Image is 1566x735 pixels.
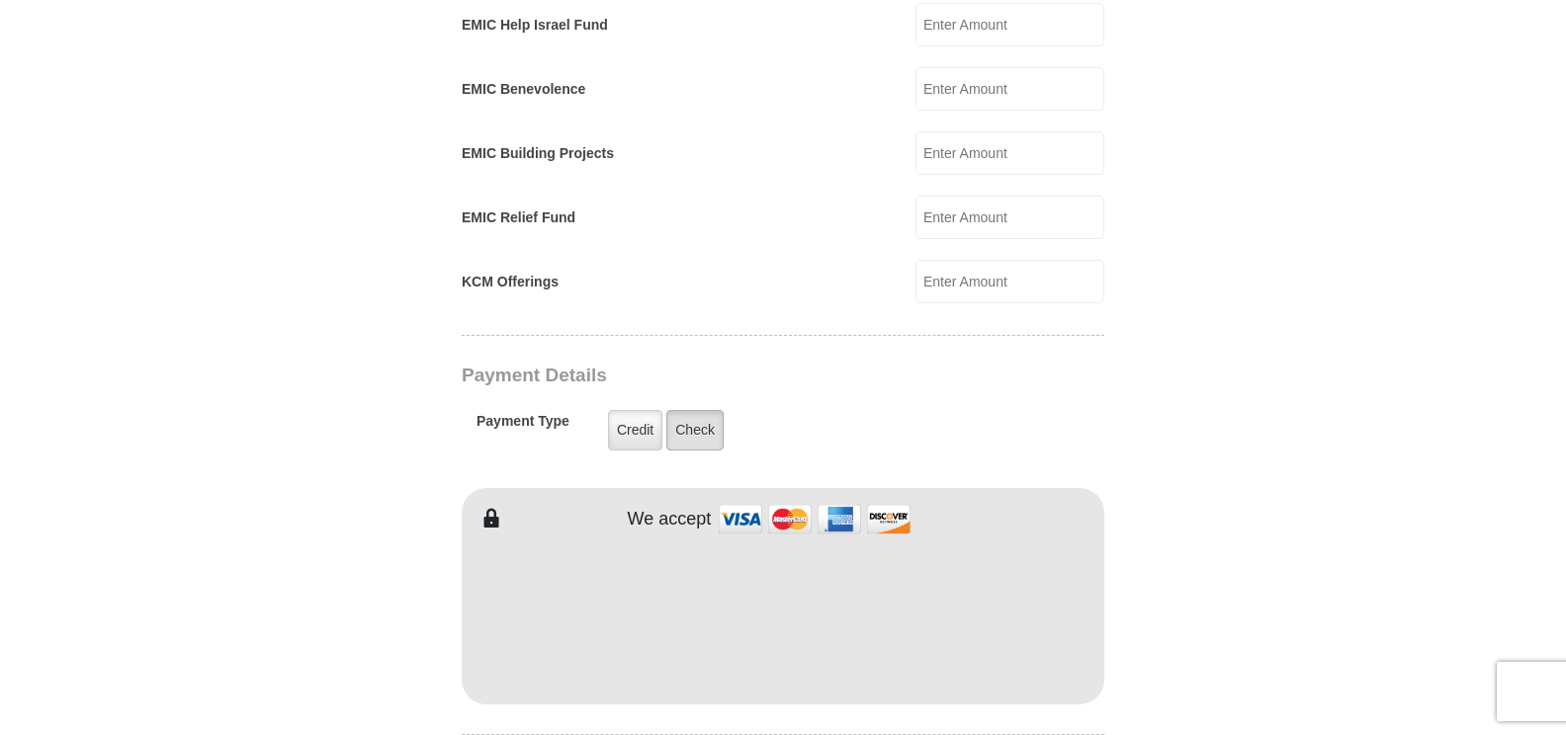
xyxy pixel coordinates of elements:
input: Enter Amount [915,3,1104,46]
img: credit cards accepted [716,498,913,540]
input: Enter Amount [915,67,1104,111]
h4: We accept [628,509,712,531]
label: EMIC Building Projects [462,143,614,164]
h3: Payment Details [462,365,966,387]
input: Enter Amount [915,196,1104,239]
input: Enter Amount [915,260,1104,303]
label: KCM Offerings [462,272,559,292]
label: EMIC Relief Fund [462,207,575,228]
label: Check [666,410,724,450]
h5: Payment Type [477,413,569,440]
input: Enter Amount [915,131,1104,175]
label: EMIC Help Israel Fund [462,15,608,36]
label: Credit [608,410,662,450]
label: EMIC Benevolence [462,79,585,100]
